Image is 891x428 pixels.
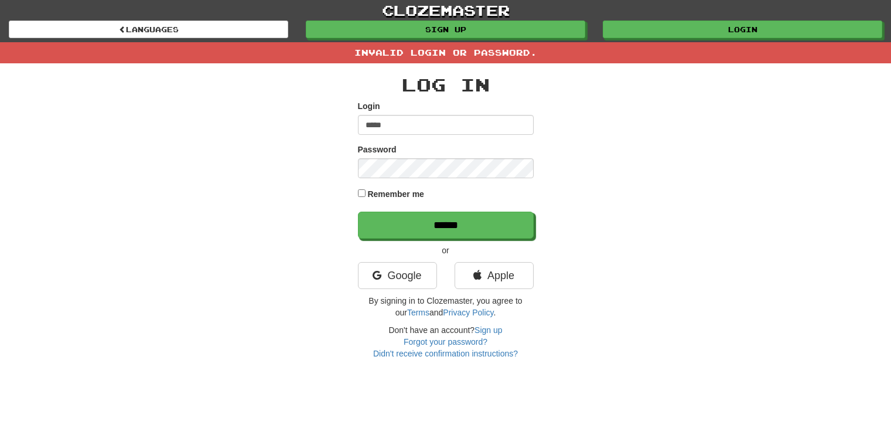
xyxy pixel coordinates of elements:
a: Sign up [306,21,585,38]
a: Forgot your password? [404,337,487,347]
a: Didn't receive confirmation instructions? [373,349,518,358]
a: Sign up [474,325,502,335]
p: By signing in to Clozemaster, you agree to our and . [358,295,534,318]
a: Languages [9,21,288,38]
a: Privacy Policy [443,308,493,317]
a: Terms [407,308,429,317]
label: Login [358,100,380,112]
a: Login [603,21,882,38]
h2: Log In [358,75,534,94]
a: Apple [455,262,534,289]
p: or [358,244,534,256]
div: Don't have an account? [358,324,534,359]
a: Google [358,262,437,289]
label: Password [358,144,397,155]
label: Remember me [367,188,424,200]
